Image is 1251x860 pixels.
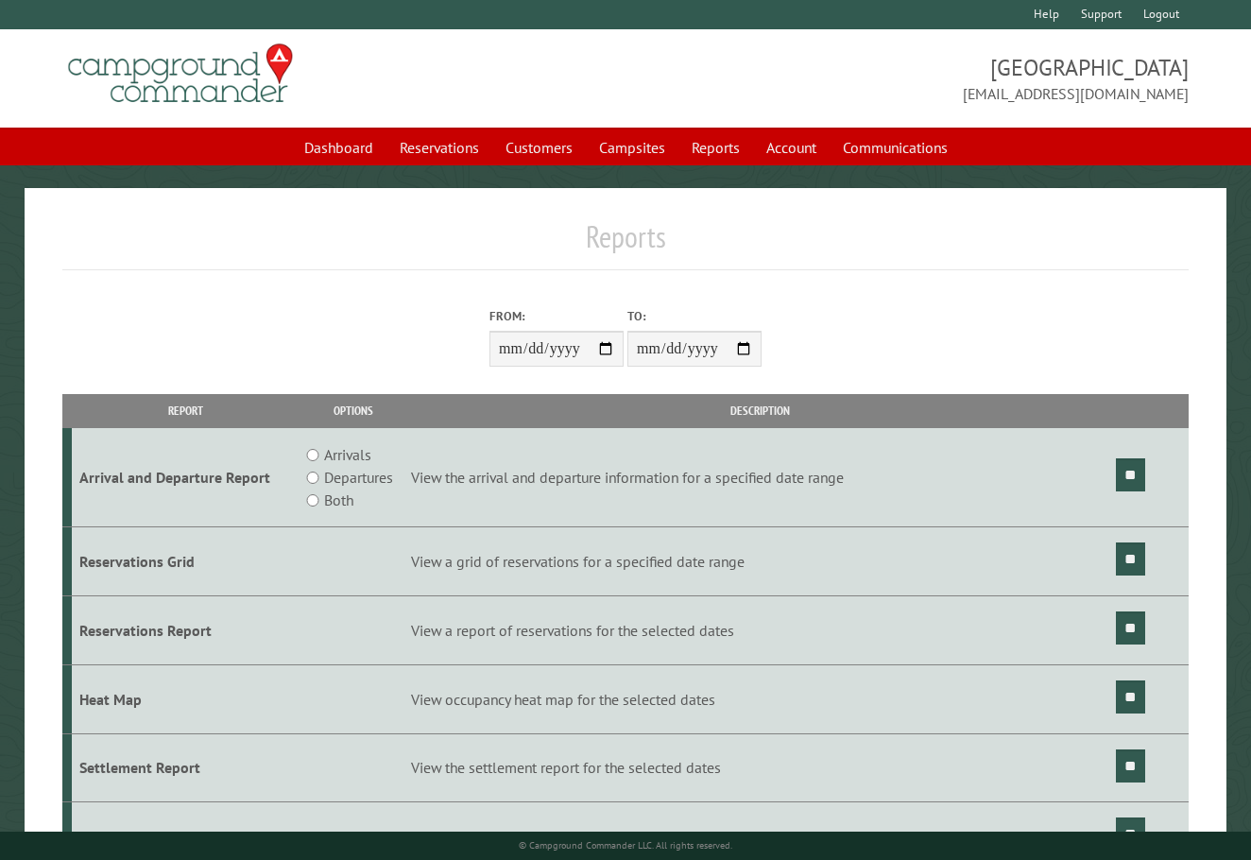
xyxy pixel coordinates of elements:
[408,527,1113,596] td: View a grid of reservations for a specified date range
[831,129,959,165] a: Communications
[408,394,1113,427] th: Description
[72,428,299,527] td: Arrival and Departure Report
[519,839,732,851] small: © Campground Commander LLC. All rights reserved.
[408,733,1113,802] td: View the settlement report for the selected dates
[62,218,1189,270] h1: Reports
[72,733,299,802] td: Settlement Report
[388,129,490,165] a: Reservations
[324,466,393,489] label: Departures
[494,129,584,165] a: Customers
[293,129,385,165] a: Dashboard
[489,307,624,325] label: From:
[627,307,762,325] label: To:
[408,428,1113,527] td: View the arrival and departure information for a specified date range
[72,595,299,664] td: Reservations Report
[72,664,299,733] td: Heat Map
[408,664,1113,733] td: View occupancy heat map for the selected dates
[408,595,1113,664] td: View a report of reservations for the selected dates
[625,52,1189,105] span: [GEOGRAPHIC_DATA] [EMAIL_ADDRESS][DOMAIN_NAME]
[299,394,408,427] th: Options
[588,129,677,165] a: Campsites
[755,129,828,165] a: Account
[324,489,353,511] label: Both
[72,527,299,596] td: Reservations Grid
[62,37,299,111] img: Campground Commander
[72,394,299,427] th: Report
[324,443,371,466] label: Arrivals
[680,129,751,165] a: Reports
